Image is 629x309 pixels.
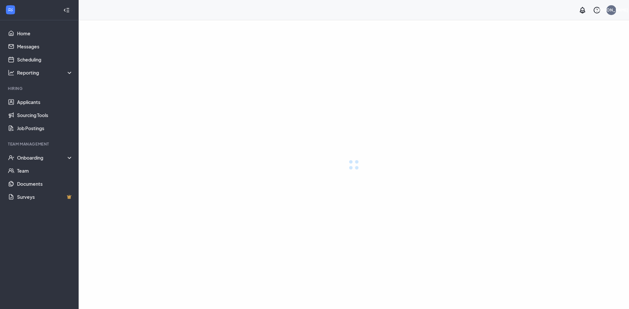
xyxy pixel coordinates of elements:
[17,27,73,40] a: Home
[17,95,73,109] a: Applicants
[63,7,70,13] svg: Collapse
[17,122,73,135] a: Job Postings
[17,190,73,203] a: SurveysCrown
[17,154,73,161] div: Onboarding
[17,109,73,122] a: Sourcing Tools
[8,86,72,91] div: Hiring
[579,6,586,14] svg: Notifications
[17,53,73,66] a: Scheduling
[8,141,72,147] div: Team Management
[595,7,628,13] div: [PERSON_NAME]
[8,69,14,76] svg: Analysis
[17,69,73,76] div: Reporting
[17,40,73,53] a: Messages
[17,177,73,190] a: Documents
[593,6,601,14] svg: QuestionInfo
[7,7,14,13] svg: WorkstreamLogo
[17,164,73,177] a: Team
[8,154,14,161] svg: UserCheck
